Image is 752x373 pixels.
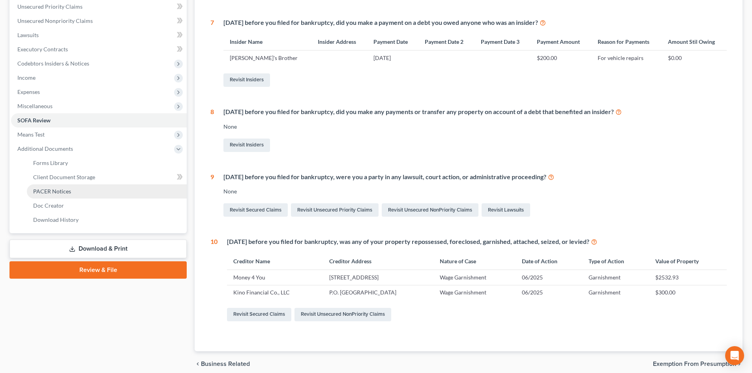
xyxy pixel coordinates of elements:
[227,237,727,246] div: [DATE] before you filed for bankruptcy, was any of your property repossessed, foreclosed, garnish...
[227,285,323,300] td: Kino Financial Co., LLC
[17,17,93,24] span: Unsecured Nonpriority Claims
[227,253,323,270] th: Creditor Name
[382,203,478,217] a: Revisit Unsecured NonPriority Claims
[223,51,311,66] td: [PERSON_NAME]'s Brother
[294,308,391,321] a: Revisit Unsecured NonPriority Claims
[9,261,187,279] a: Review & File
[33,188,71,195] span: PACER Notices
[725,346,744,365] div: Open Intercom Messenger
[649,253,727,270] th: Value of Property
[223,33,311,50] th: Insider Name
[210,172,214,219] div: 9
[27,170,187,184] a: Client Document Storage
[223,172,727,182] div: [DATE] before you filed for bankruptcy, were you a party in any lawsuit, court action, or adminis...
[17,32,39,38] span: Lawsuits
[367,33,418,50] th: Payment Date
[582,270,649,285] td: Garnishment
[223,123,727,131] div: None
[27,184,187,199] a: PACER Notices
[17,103,53,109] span: Miscellaneous
[17,145,73,152] span: Additional Documents
[223,203,288,217] a: Revisit Secured Claims
[17,74,36,81] span: Income
[17,60,89,67] span: Codebtors Insiders & Notices
[223,18,727,27] div: [DATE] before you filed for bankruptcy, did you make a payment on a debt you owed anyone who was ...
[531,33,591,50] th: Payment Amount
[516,285,582,300] td: 06/2025
[17,46,68,52] span: Executory Contracts
[17,117,51,124] span: SOFA Review
[227,270,323,285] td: Money 4 You
[223,73,270,87] a: Revisit Insiders
[33,174,95,180] span: Client Document Storage
[11,113,187,127] a: SOFA Review
[11,42,187,56] a: Executory Contracts
[323,270,433,285] td: [STREET_ADDRESS]
[653,361,743,367] button: Exemption from Presumption chevron_right
[11,14,187,28] a: Unsecured Nonpriority Claims
[474,33,531,50] th: Payment Date 3
[33,216,79,223] span: Download History
[367,51,418,66] td: [DATE]
[649,270,727,285] td: $2532.93
[223,107,727,116] div: [DATE] before you filed for bankruptcy, did you make any payments or transfer any property on acc...
[582,253,649,270] th: Type of Action
[516,253,582,270] th: Date of Action
[591,33,662,50] th: Reason for Payments
[195,361,201,367] i: chevron_left
[323,285,433,300] td: P.O. [GEOGRAPHIC_DATA]
[17,3,83,10] span: Unsecured Priority Claims
[27,213,187,227] a: Download History
[433,285,516,300] td: Wage Garnishment
[482,203,530,217] a: Revisit Lawsuits
[433,270,516,285] td: Wage Garnishment
[11,28,187,42] a: Lawsuits
[649,285,727,300] td: $300.00
[223,139,270,152] a: Revisit Insiders
[531,51,591,66] td: $200.00
[418,33,474,50] th: Payment Date 2
[201,361,250,367] span: Business Related
[516,270,582,285] td: 06/2025
[210,18,214,88] div: 7
[662,33,727,50] th: Amount Stil Owing
[33,202,64,209] span: Doc Creator
[27,156,187,170] a: Forms Library
[9,240,187,258] a: Download & Print
[17,88,40,95] span: Expenses
[210,107,214,154] div: 8
[582,285,649,300] td: Garnishment
[323,253,433,270] th: Creditor Address
[291,203,379,217] a: Revisit Unsecured Priority Claims
[17,131,45,138] span: Means Test
[662,51,727,66] td: $0.00
[210,237,218,323] div: 10
[27,199,187,213] a: Doc Creator
[653,361,736,367] span: Exemption from Presumption
[195,361,250,367] button: chevron_left Business Related
[433,253,516,270] th: Nature of Case
[591,51,662,66] td: For vehicle repairs
[311,33,367,50] th: Insider Address
[227,308,291,321] a: Revisit Secured Claims
[33,159,68,166] span: Forms Library
[223,187,727,195] div: None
